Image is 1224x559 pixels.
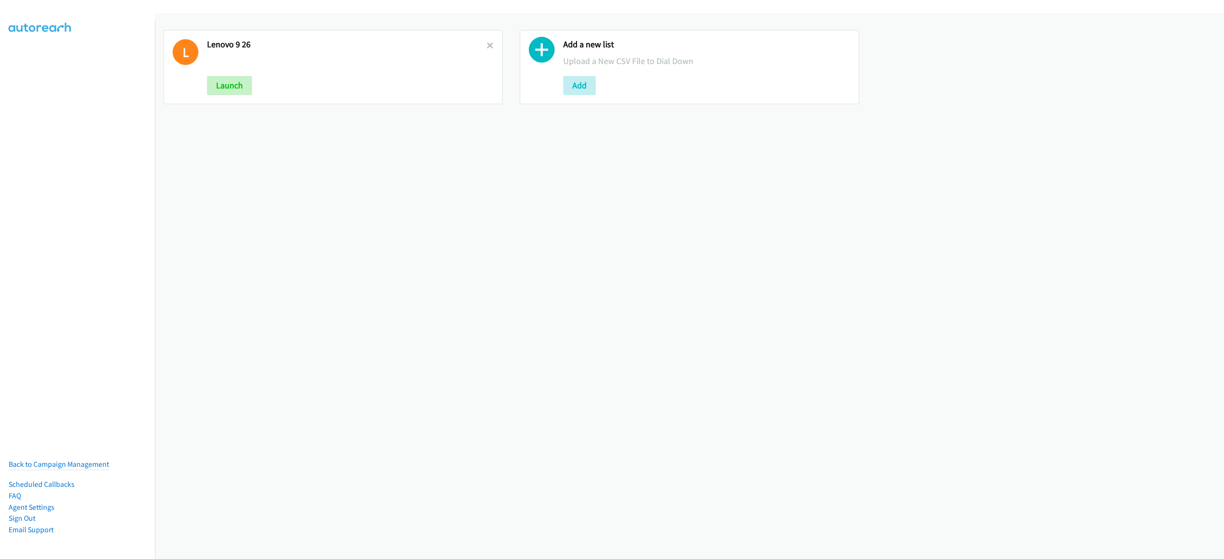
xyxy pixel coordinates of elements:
h2: Lenovo 9 26 [207,39,487,50]
a: FAQ [9,491,21,500]
a: Sign Out [9,514,35,523]
a: Email Support [9,525,54,534]
h2: Add a new list [563,39,850,50]
p: Upload a New CSV File to Dial Down [563,54,850,67]
button: Add [563,76,596,95]
a: Scheduled Callbacks [9,480,75,489]
h1: L [173,39,198,65]
a: Back to Campaign Management [9,460,109,469]
button: Launch [207,76,252,95]
a: Agent Settings [9,503,55,512]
